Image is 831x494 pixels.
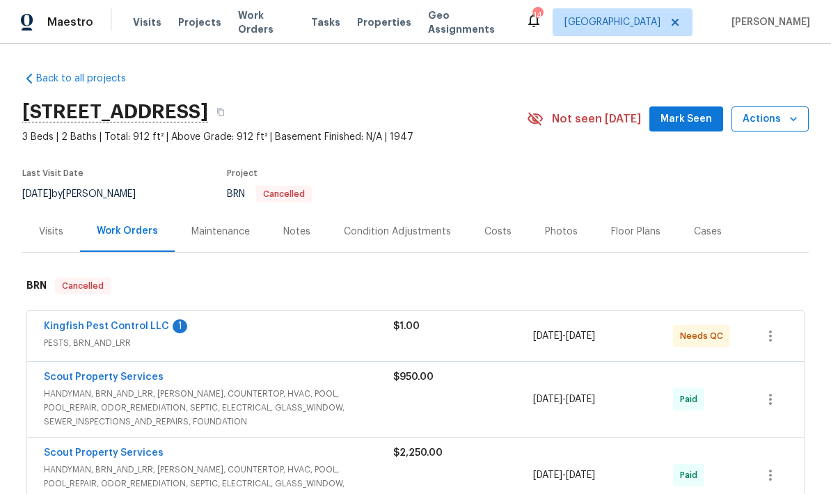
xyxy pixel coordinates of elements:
[743,111,798,128] span: Actions
[22,264,809,308] div: BRN Cancelled
[39,225,63,239] div: Visits
[227,189,312,199] span: BRN
[178,15,221,29] span: Projects
[208,99,233,125] button: Copy Address
[545,225,578,239] div: Photos
[191,225,250,239] div: Maintenance
[311,17,340,27] span: Tasks
[694,225,722,239] div: Cases
[680,468,703,482] span: Paid
[726,15,810,29] span: [PERSON_NAME]
[344,225,451,239] div: Condition Adjustments
[357,15,411,29] span: Properties
[44,448,164,458] a: Scout Property Services
[44,321,169,331] a: Kingfish Pest Control LLC
[566,470,595,480] span: [DATE]
[566,331,595,341] span: [DATE]
[532,8,542,22] div: 14
[258,190,310,198] span: Cancelled
[428,8,509,36] span: Geo Assignments
[611,225,660,239] div: Floor Plans
[26,278,47,294] h6: BRN
[649,106,723,132] button: Mark Seen
[22,130,527,144] span: 3 Beds | 2 Baths | Total: 912 ft² | Above Grade: 912 ft² | Basement Finished: N/A | 1947
[484,225,512,239] div: Costs
[44,387,393,429] span: HANDYMAN, BRN_AND_LRR, [PERSON_NAME], COUNTERTOP, HVAC, POOL, POOL_REPAIR, ODOR_REMEDIATION, SEPT...
[393,321,420,331] span: $1.00
[44,372,164,382] a: Scout Property Services
[22,186,152,202] div: by [PERSON_NAME]
[173,319,187,333] div: 1
[533,395,562,404] span: [DATE]
[533,329,595,343] span: -
[566,395,595,404] span: [DATE]
[56,279,109,293] span: Cancelled
[22,169,84,177] span: Last Visit Date
[22,189,52,199] span: [DATE]
[133,15,161,29] span: Visits
[533,392,595,406] span: -
[533,468,595,482] span: -
[283,225,310,239] div: Notes
[552,112,641,126] span: Not seen [DATE]
[533,331,562,341] span: [DATE]
[564,15,660,29] span: [GEOGRAPHIC_DATA]
[731,106,809,132] button: Actions
[393,372,434,382] span: $950.00
[393,448,443,458] span: $2,250.00
[44,336,393,350] span: PESTS, BRN_AND_LRR
[227,169,258,177] span: Project
[533,470,562,480] span: [DATE]
[47,15,93,29] span: Maestro
[680,392,703,406] span: Paid
[660,111,712,128] span: Mark Seen
[97,224,158,238] div: Work Orders
[22,72,156,86] a: Back to all projects
[680,329,729,343] span: Needs QC
[238,8,294,36] span: Work Orders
